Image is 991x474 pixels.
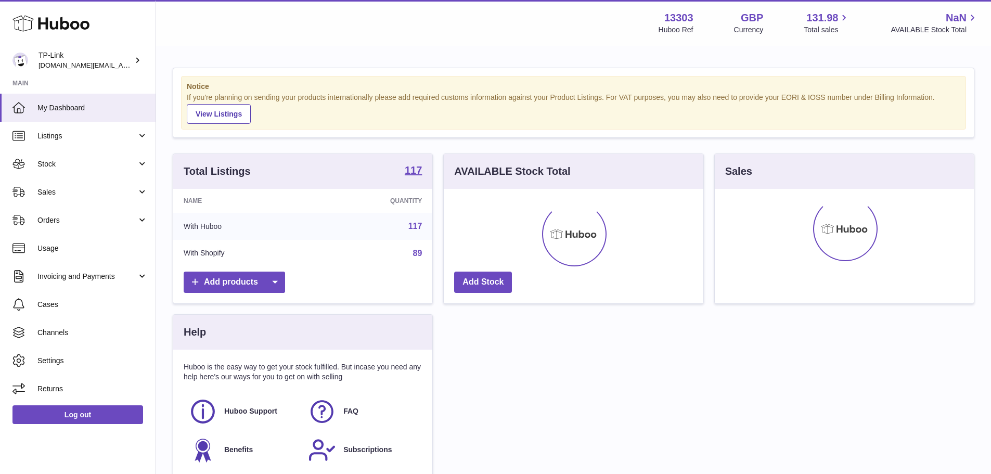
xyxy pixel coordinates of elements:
[38,61,207,69] span: [DOMAIN_NAME][EMAIL_ADDRESS][DOMAIN_NAME]
[659,25,693,35] div: Huboo Ref
[37,300,148,310] span: Cases
[37,159,137,169] span: Stock
[173,240,313,267] td: With Shopify
[405,165,422,175] strong: 117
[173,213,313,240] td: With Huboo
[664,11,693,25] strong: 13303
[741,11,763,25] strong: GBP
[189,436,298,464] a: Benefits
[37,328,148,338] span: Channels
[806,11,838,25] span: 131.98
[804,11,850,35] a: 131.98 Total sales
[37,103,148,113] span: My Dashboard
[891,25,979,35] span: AVAILABLE Stock Total
[891,11,979,35] a: NaN AVAILABLE Stock Total
[189,398,298,426] a: Huboo Support
[37,272,137,281] span: Invoicing and Payments
[37,356,148,366] span: Settings
[12,405,143,424] a: Log out
[37,384,148,394] span: Returns
[725,164,752,178] h3: Sales
[173,189,313,213] th: Name
[224,406,277,416] span: Huboo Support
[313,189,433,213] th: Quantity
[184,362,422,382] p: Huboo is the easy way to get your stock fulfilled. But incase you need any help here's our ways f...
[38,50,132,70] div: TP-Link
[12,53,28,68] img: purchase.uk@tp-link.com
[184,272,285,293] a: Add products
[413,249,422,258] a: 89
[454,164,570,178] h3: AVAILABLE Stock Total
[804,25,850,35] span: Total sales
[187,82,960,92] strong: Notice
[405,165,422,177] a: 117
[187,104,251,124] a: View Listings
[454,272,512,293] a: Add Stock
[37,215,137,225] span: Orders
[343,445,392,455] span: Subscriptions
[37,187,137,197] span: Sales
[734,25,764,35] div: Currency
[408,222,422,230] a: 117
[308,398,417,426] a: FAQ
[308,436,417,464] a: Subscriptions
[37,244,148,253] span: Usage
[343,406,358,416] span: FAQ
[37,131,137,141] span: Listings
[946,11,967,25] span: NaN
[187,93,960,124] div: If you're planning on sending your products internationally please add required customs informati...
[184,325,206,339] h3: Help
[184,164,251,178] h3: Total Listings
[224,445,253,455] span: Benefits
